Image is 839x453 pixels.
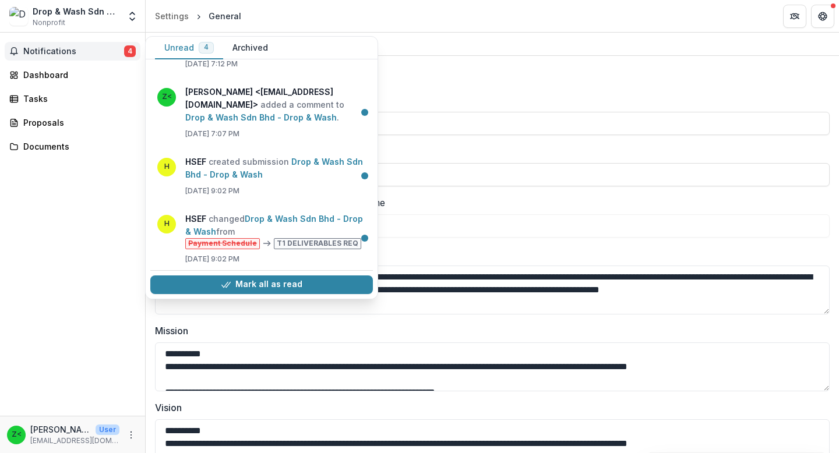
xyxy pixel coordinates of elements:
[204,43,209,51] span: 4
[124,45,136,57] span: 4
[23,47,124,56] span: Notifications
[23,93,131,105] div: Tasks
[33,5,119,17] div: Drop & Wash Sdn Bhd
[155,35,197,52] div: General
[12,431,22,438] div: Zarina Ismail <zarinatom@gmail.com>
[185,112,337,122] a: Drop & Wash Sdn Bhd - Drop & Wash
[185,157,363,179] a: Drop & Wash Sdn Bhd - Drop & Wash
[155,401,823,415] label: Vision
[124,5,140,28] button: Open entity switcher
[185,214,363,236] a: Drop & Wash Sdn Bhd - Drop & Wash
[150,8,193,24] a: Settings
[155,37,223,59] button: Unread
[5,89,140,108] a: Tasks
[5,113,140,132] a: Proposals
[5,42,140,61] button: Notifications4
[23,140,131,153] div: Documents
[238,35,308,52] div: Authentication
[30,423,91,436] p: [PERSON_NAME] <[EMAIL_ADDRESS][DOMAIN_NAME]>
[23,116,131,129] div: Proposals
[223,37,277,59] button: Archived
[96,424,119,435] p: User
[155,324,823,338] label: Mission
[150,8,246,24] nav: breadcrumb
[811,5,834,28] button: Get Help
[783,5,806,28] button: Partners
[155,10,189,22] div: Settings
[33,17,65,28] span: Nonprofit
[30,436,119,446] p: [EMAIL_ADDRESS][DOMAIN_NAME]
[202,33,234,55] a: Team
[185,155,366,181] p: created submission
[238,33,308,55] a: Authentication
[124,428,138,442] button: More
[155,33,197,55] a: General
[5,137,140,156] a: Documents
[155,65,830,79] h2: Profile information
[5,65,140,84] a: Dashboard
[185,86,366,124] p: added a comment to .
[202,35,234,52] div: Team
[209,10,241,22] div: General
[185,213,366,249] p: changed from
[155,247,823,261] label: Description
[150,275,373,294] button: Mark all as read
[23,69,131,81] div: Dashboard
[9,7,28,26] img: Drop & Wash Sdn Bhd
